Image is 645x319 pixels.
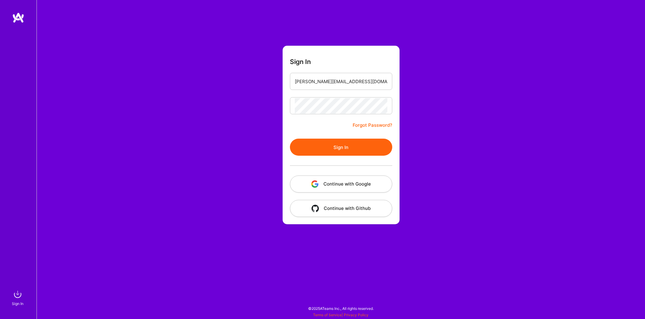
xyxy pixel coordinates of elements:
[344,313,368,317] a: Privacy Policy
[290,175,392,193] button: Continue with Google
[353,122,392,129] a: Forgot Password?
[13,288,24,307] a: sign inSign In
[312,205,319,212] img: icon
[290,200,392,217] button: Continue with Github
[12,300,23,307] div: Sign In
[313,313,368,317] span: |
[37,301,645,316] div: © 2025 ATeams Inc., All rights reserved.
[290,58,311,66] h3: Sign In
[313,313,342,317] a: Terms of Service
[311,180,319,188] img: icon
[12,288,24,300] img: sign in
[290,139,392,156] button: Sign In
[295,74,387,89] input: Email...
[12,12,24,23] img: logo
